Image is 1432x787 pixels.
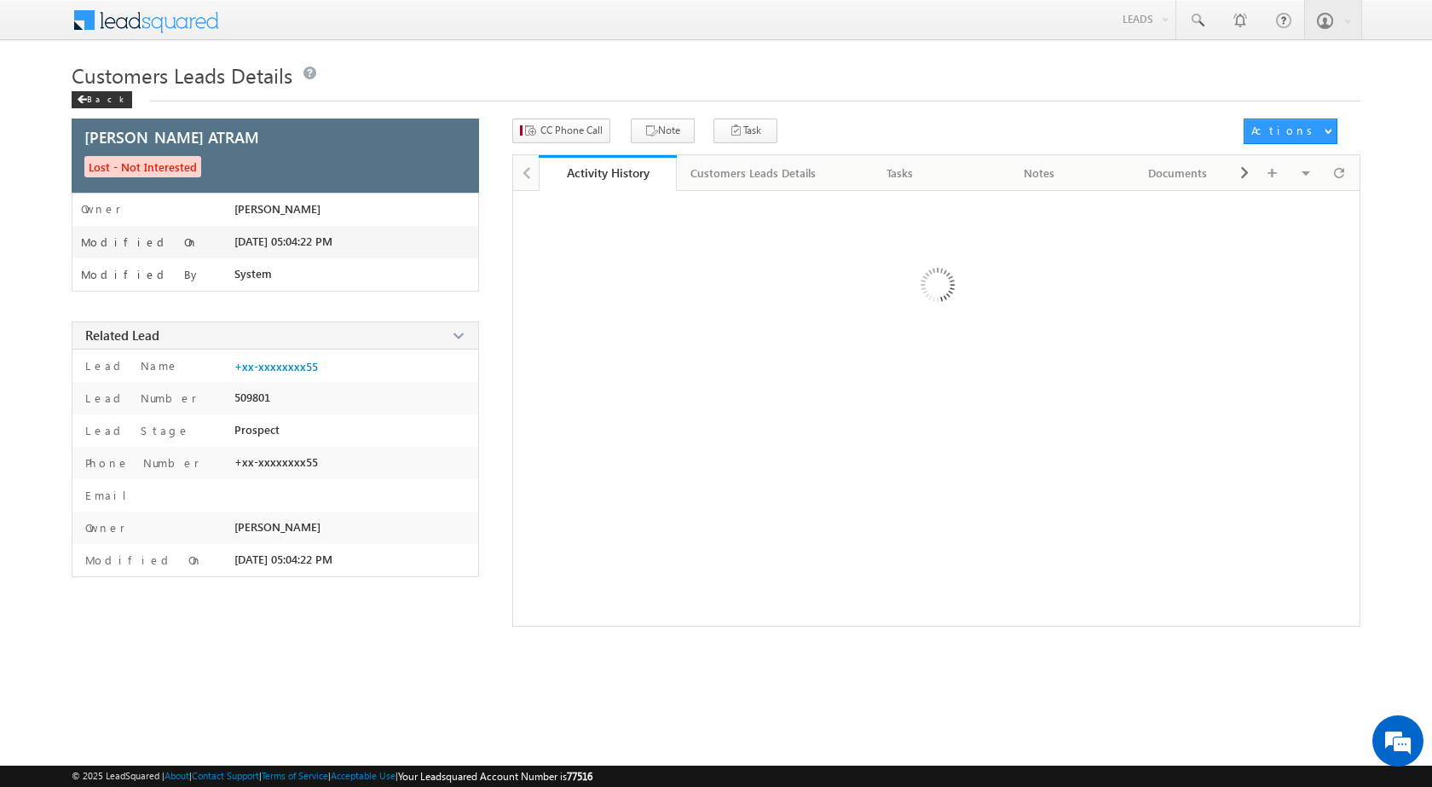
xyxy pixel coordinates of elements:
[848,200,1025,376] img: Loading ...
[262,770,328,781] a: Terms of Service
[81,268,201,281] label: Modified By
[1109,155,1248,191] a: Documents
[234,520,320,534] span: [PERSON_NAME]
[72,91,132,108] div: Back
[234,423,280,437] span: Prospect
[540,123,603,138] span: CC Phone Call
[677,155,831,191] a: Customers Leads Details
[234,553,332,566] span: [DATE] 05:04:22 PM
[81,455,199,471] label: Phone Number
[845,163,955,183] div: Tasks
[234,360,318,373] a: +xx-xxxxxxxx55
[631,119,695,143] button: Note
[81,235,199,249] label: Modified On
[81,553,203,568] label: Modified On
[72,768,592,784] span: © 2025 LeadSquared | | | | |
[234,234,332,248] span: [DATE] 05:04:22 PM
[234,391,270,404] span: 509801
[512,119,610,143] button: CC Phone Call
[567,770,592,783] span: 77516
[234,455,318,469] span: +xx-xxxxxxxx55
[713,119,777,143] button: Task
[234,267,272,281] span: System
[84,130,259,145] span: [PERSON_NAME] ATRAM
[970,155,1109,191] a: Notes
[1251,123,1319,138] div: Actions
[192,770,259,781] a: Contact Support
[551,165,665,181] div: Activity History
[81,488,140,503] label: Email
[84,156,201,177] span: Lost - Not Interested
[1244,119,1337,144] button: Actions
[984,163,1094,183] div: Notes
[81,391,197,406] label: Lead Number
[81,520,125,535] label: Owner
[81,358,179,373] label: Lead Name
[690,163,816,183] div: Customers Leads Details
[1123,163,1233,183] div: Documents
[234,202,320,216] span: [PERSON_NAME]
[831,155,970,191] a: Tasks
[81,202,121,216] label: Owner
[85,327,159,344] span: Related Lead
[539,155,678,191] a: Activity History
[398,770,592,783] span: Your Leadsquared Account Number is
[331,770,396,781] a: Acceptable Use
[81,423,190,438] label: Lead Stage
[72,61,292,89] span: Customers Leads Details
[165,770,189,781] a: About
